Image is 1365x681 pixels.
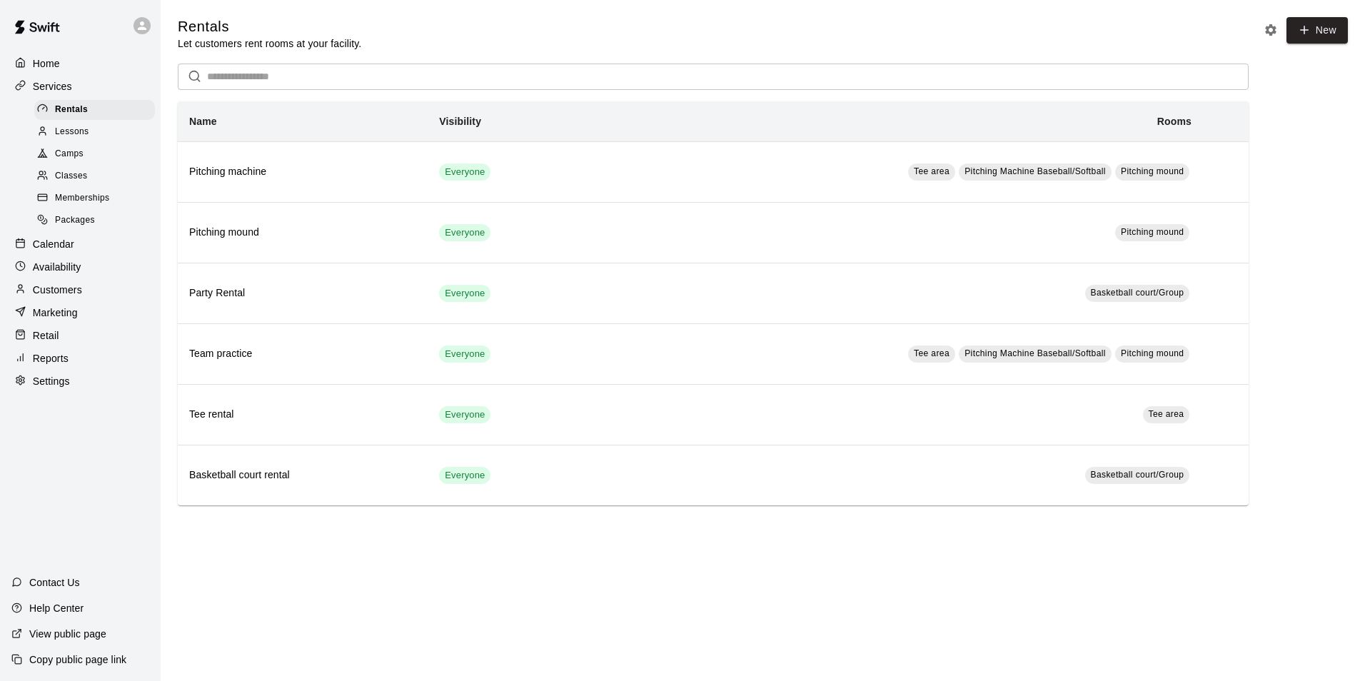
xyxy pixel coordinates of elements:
[439,469,490,483] span: Everyone
[11,53,149,74] a: Home
[189,164,416,180] h6: Pitching machine
[914,348,950,358] span: Tee area
[189,116,217,127] b: Name
[29,652,126,667] p: Copy public page link
[439,163,490,181] div: This service is visible to all of your customers
[34,143,161,166] a: Camps
[439,408,490,422] span: Everyone
[439,348,490,361] span: Everyone
[55,125,89,139] span: Lessons
[33,260,81,274] p: Availability
[11,325,149,346] a: Retail
[1121,348,1184,358] span: Pitching mound
[439,226,490,240] span: Everyone
[964,166,1106,176] span: Pitching Machine Baseball/Softball
[178,101,1249,505] table: simple table
[33,56,60,71] p: Home
[178,36,361,51] p: Let customers rent rooms at your facility.
[1121,166,1184,176] span: Pitching mound
[1286,17,1348,44] a: New
[33,283,82,297] p: Customers
[33,237,74,251] p: Calendar
[11,348,149,369] a: Reports
[11,256,149,278] a: Availability
[34,166,155,186] div: Classes
[34,210,161,232] a: Packages
[11,233,149,255] a: Calendar
[55,213,95,228] span: Packages
[1121,227,1184,237] span: Pitching mound
[1149,409,1184,419] span: Tee area
[11,76,149,97] a: Services
[34,166,161,188] a: Classes
[964,348,1106,358] span: Pitching Machine Baseball/Softball
[34,99,161,121] a: Rentals
[439,406,490,423] div: This service is visible to all of your customers
[439,166,490,179] span: Everyone
[1091,470,1184,480] span: Basketball court/Group
[439,345,490,363] div: This service is visible to all of your customers
[55,169,87,183] span: Classes
[34,121,161,143] a: Lessons
[33,374,70,388] p: Settings
[29,575,80,590] p: Contact Us
[34,188,161,210] a: Memberships
[29,601,84,615] p: Help Center
[33,328,59,343] p: Retail
[1157,116,1192,127] b: Rooms
[189,468,416,483] h6: Basketball court rental
[439,467,490,484] div: This service is visible to all of your customers
[189,286,416,301] h6: Party Rental
[33,79,72,94] p: Services
[33,351,69,365] p: Reports
[189,225,416,241] h6: Pitching mound
[439,287,490,301] span: Everyone
[439,116,481,127] b: Visibility
[189,407,416,423] h6: Tee rental
[11,302,149,323] a: Marketing
[178,17,361,36] h5: Rentals
[55,103,88,117] span: Rentals
[439,224,490,241] div: This service is visible to all of your customers
[34,188,155,208] div: Memberships
[11,370,149,392] a: Settings
[29,627,106,641] p: View public page
[33,306,78,320] p: Marketing
[11,279,149,301] a: Customers
[189,346,416,362] h6: Team practice
[439,285,490,302] div: This service is visible to all of your customers
[34,211,155,231] div: Packages
[1260,19,1281,41] button: Rental settings
[55,147,84,161] span: Camps
[34,122,155,142] div: Lessons
[55,191,109,206] span: Memberships
[914,166,950,176] span: Tee area
[34,144,155,164] div: Camps
[1091,288,1184,298] span: Basketball court/Group
[34,100,155,120] div: Rentals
